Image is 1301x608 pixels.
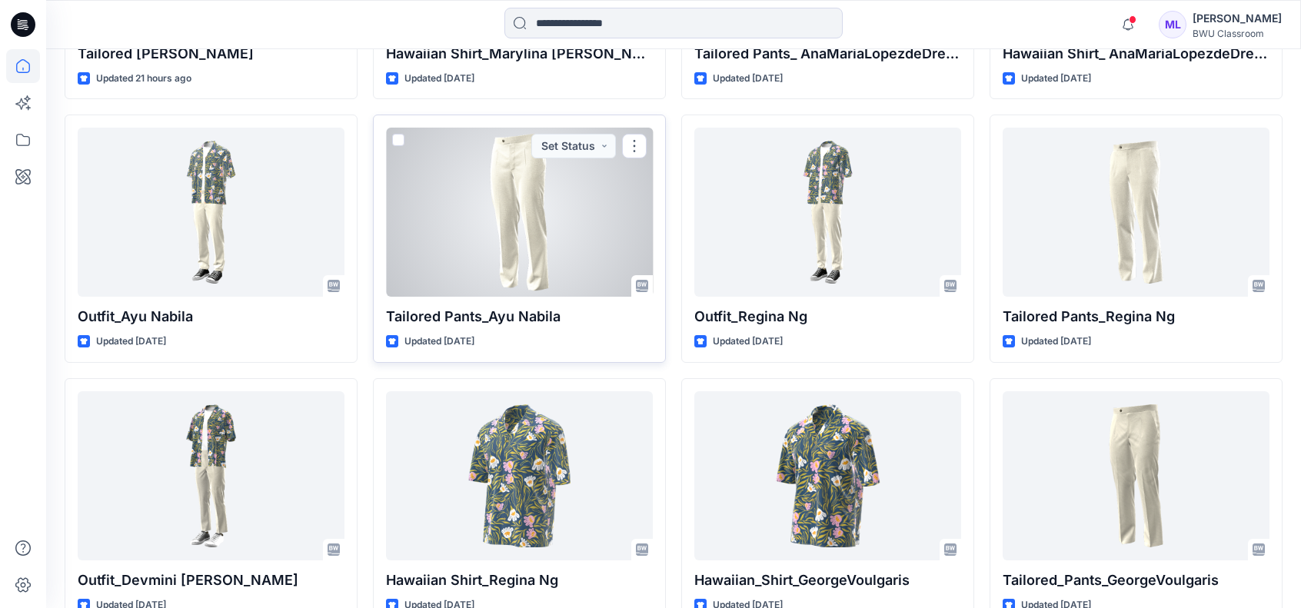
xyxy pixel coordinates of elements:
p: Tailored_Pants_GeorgeVoulgaris [1003,570,1269,591]
p: Tailored Pants_Ayu Nabila [386,306,653,327]
p: Updated [DATE] [404,71,474,87]
p: Updated [DATE] [713,334,783,350]
p: Tailored Pants_ AnaMariaLopezdeDreyer [694,43,961,65]
p: Hawaiian Shirt_Regina Ng [386,570,653,591]
p: Hawaiian_Shirt_GeorgeVoulgaris [694,570,961,591]
p: Updated [DATE] [713,71,783,87]
a: Tailored_Pants_GeorgeVoulgaris [1003,391,1269,560]
a: Hawaiian_Shirt_GeorgeVoulgaris [694,391,961,560]
a: Outfit_Devmini De Silva [78,391,344,560]
div: BWU Classroom [1193,28,1282,39]
p: Outfit_Regina Ng [694,306,961,327]
p: Updated [DATE] [1021,71,1091,87]
p: Outfit_Ayu Nabila [78,306,344,327]
a: Outfit_Regina Ng [694,128,961,297]
p: Tailored [PERSON_NAME] [78,43,344,65]
p: Tailored Pants_Regina Ng [1003,306,1269,327]
a: Tailored Pants_Ayu Nabila [386,128,653,297]
a: Hawaiian Shirt_Regina Ng [386,391,653,560]
p: Hawaiian Shirt_Marylina [PERSON_NAME] [386,43,653,65]
a: Tailored Pants_Regina Ng [1003,128,1269,297]
a: Outfit_Ayu Nabila [78,128,344,297]
p: Outfit_Devmini [PERSON_NAME] [78,570,344,591]
p: Updated [DATE] [1021,334,1091,350]
div: [PERSON_NAME] [1193,9,1282,28]
div: ML [1159,11,1186,38]
p: Hawaiian Shirt_ AnaMariaLopezdeDreyer [1003,43,1269,65]
p: Updated [DATE] [404,334,474,350]
p: Updated 21 hours ago [96,71,191,87]
p: Updated [DATE] [96,334,166,350]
